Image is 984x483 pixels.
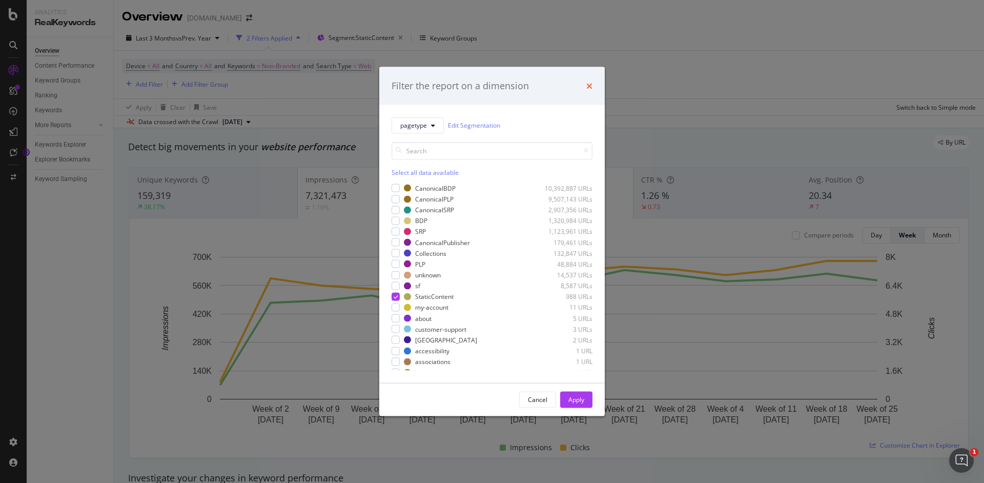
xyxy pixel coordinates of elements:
span: pagetype [400,121,427,130]
div: CanonicalSRP [415,206,454,214]
div: 9,507,143 URLs [542,195,592,204]
div: [GEOGRAPHIC_DATA] [415,335,477,344]
div: SRP [415,227,426,236]
iframe: Intercom live chat [949,448,974,473]
button: pagetype [392,117,444,133]
div: 14,537 URLs [542,271,592,279]
div: CanonicalPLP [415,195,454,204]
div: 1 URL [542,357,592,366]
div: about [415,314,432,323]
input: Search [392,142,592,159]
div: Collections [415,249,446,257]
div: sf [415,281,420,290]
div: 1,123,961 URLs [542,227,592,236]
div: 1 URL [542,368,592,377]
div: 8,587 URLs [542,281,592,290]
span: 1 [970,448,978,456]
button: Cancel [519,391,556,408]
div: StaticContent [415,292,454,301]
div: 11 URLs [542,303,592,312]
div: Filter the report on a dimension [392,79,529,93]
div: 988 URLs [542,292,592,301]
div: PLP [415,259,425,268]
div: 48,884 URLs [542,259,592,268]
div: 2,907,356 URLs [542,206,592,214]
div: 10,392,887 URLs [542,184,592,192]
div: CanonicalBDP [415,184,456,192]
div: associations [415,357,450,366]
div: 179,461 URLs [542,238,592,247]
div: Cancel [528,395,547,404]
div: Apply [568,395,584,404]
div: accessibility [415,347,449,355]
div: 5 URLs [542,314,592,323]
a: Edit Segmentation [448,120,500,131]
div: CanonicalPublisher [415,238,470,247]
div: my-account [415,303,448,312]
div: customer-support [415,325,466,333]
div: modal [379,67,605,416]
div: home [415,368,432,377]
div: BDP [415,216,427,225]
div: 1 URL [542,347,592,355]
div: 2 URLs [542,335,592,344]
div: 1,320,984 URLs [542,216,592,225]
div: 3 URLs [542,325,592,333]
div: 132,847 URLs [542,249,592,257]
button: Apply [560,391,592,408]
div: Select all data available [392,168,592,176]
div: times [586,79,592,93]
div: unknown [415,271,441,279]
